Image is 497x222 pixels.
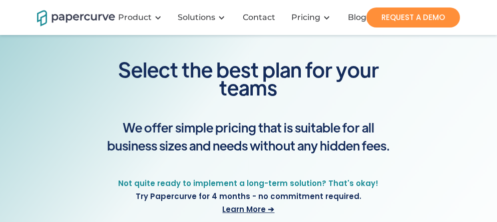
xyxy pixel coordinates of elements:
a: Blog [340,12,376,22]
div: Blog [348,12,366,22]
a: Contact [235,12,285,22]
div: Solutions [178,12,215,22]
a: REQUEST A DEMO [366,7,460,27]
span: Select the best plan for your teams [100,60,398,96]
div: Contact [243,12,275,22]
div: Solutions [172,2,235,32]
a: Learn More ➔ [222,199,274,217]
div: Product [112,2,172,32]
span: We offer simple pricing that is suitable for all business sizes and needs without any hidden fees. [100,118,398,154]
a: home [37,8,102,26]
span: Not quite ready to implement a long-term solution? That's okay! [118,176,378,191]
a: Pricing [291,12,320,22]
span: Try Papercurve for 4 months - no commitment required. [136,190,361,202]
div: Product [118,12,152,22]
div: Pricing [285,2,340,32]
span: Learn More ➔ [222,203,274,215]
